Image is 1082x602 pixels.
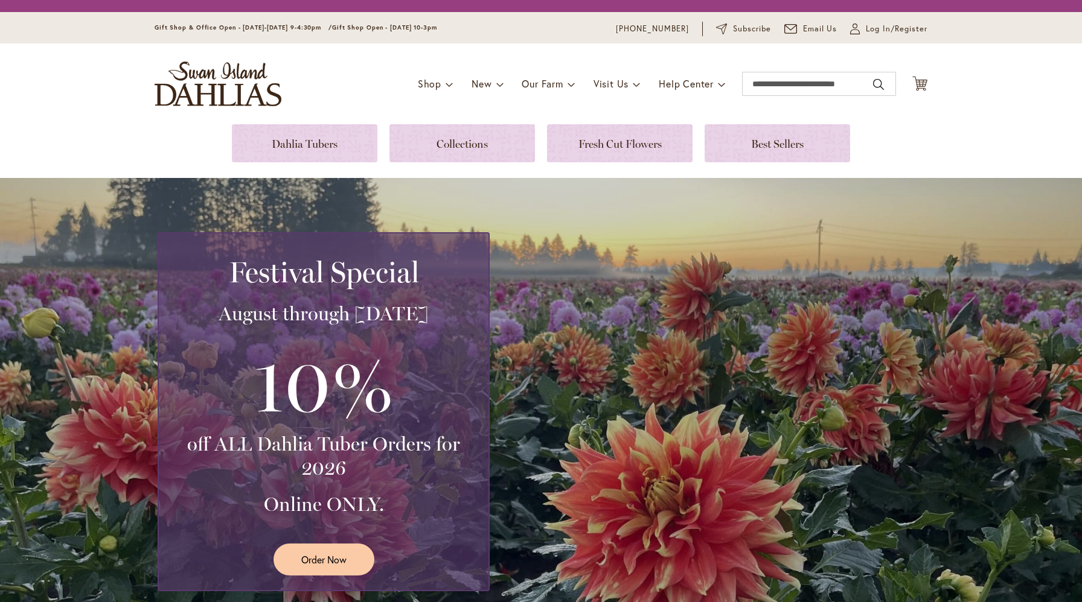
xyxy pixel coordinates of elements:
[173,338,474,432] h3: 10%
[522,77,563,90] span: Our Farm
[274,543,374,575] a: Order Now
[803,23,837,35] span: Email Us
[173,302,474,326] h3: August through [DATE]
[173,432,474,480] h3: off ALL Dahlia Tuber Orders for 2026
[616,23,689,35] a: [PHONE_NUMBER]
[866,23,927,35] span: Log In/Register
[418,77,441,90] span: Shop
[873,75,884,94] button: Search
[173,255,474,289] h2: Festival Special
[716,23,771,35] a: Subscribe
[784,23,837,35] a: Email Us
[332,24,437,31] span: Gift Shop Open - [DATE] 10-3pm
[155,24,332,31] span: Gift Shop & Office Open - [DATE]-[DATE] 9-4:30pm /
[155,62,281,106] a: store logo
[472,77,491,90] span: New
[850,23,927,35] a: Log In/Register
[594,77,629,90] span: Visit Us
[301,553,347,566] span: Order Now
[659,77,714,90] span: Help Center
[173,492,474,516] h3: Online ONLY.
[733,23,771,35] span: Subscribe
